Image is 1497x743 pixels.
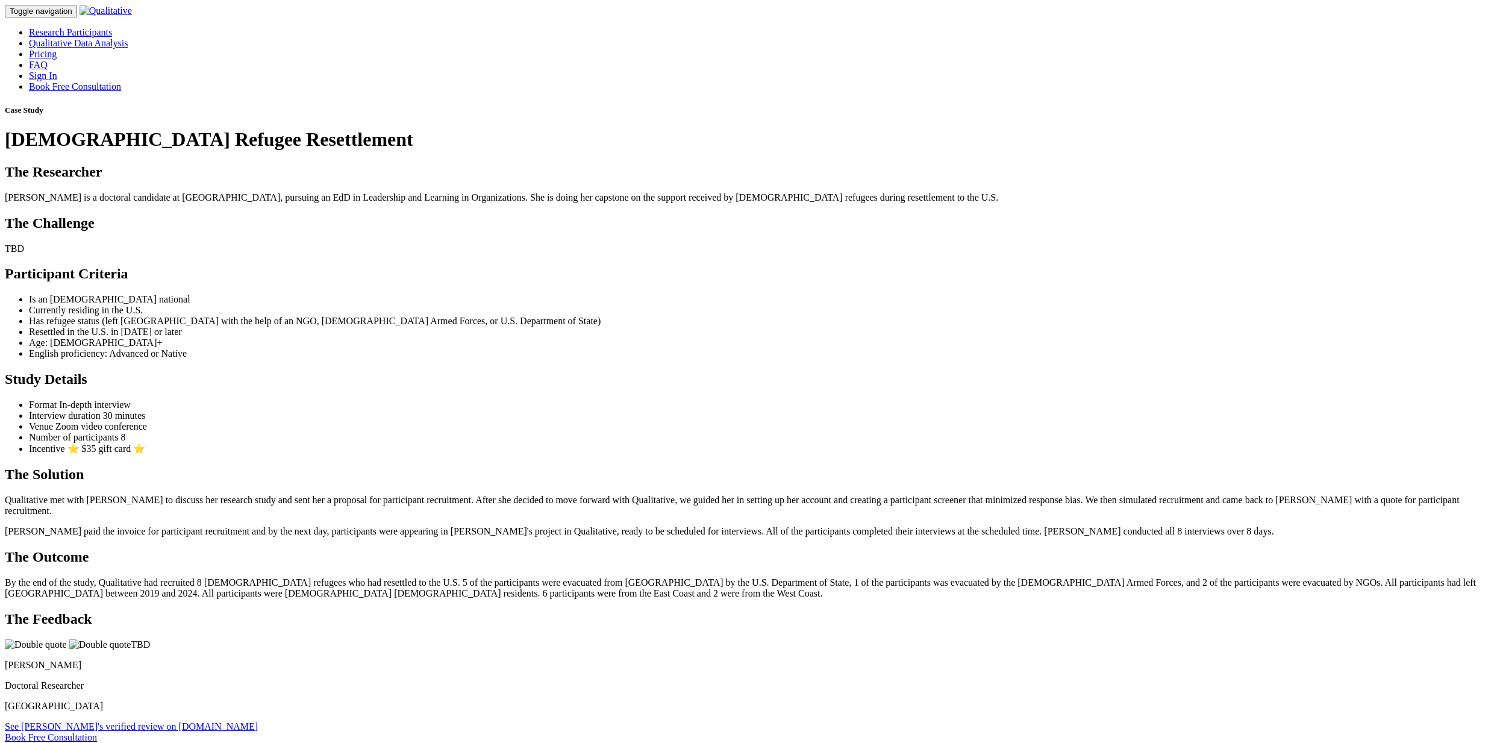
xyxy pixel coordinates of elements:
p: [GEOGRAPHIC_DATA] [5,701,1492,712]
span: 30 minutes [103,410,146,421]
button: Toggle navigation [5,5,77,17]
span: Toggle navigation [10,7,72,16]
p: [PERSON_NAME] [5,660,1492,671]
iframe: Chat Widget [1437,685,1497,743]
a: Book Free Consultation [29,81,121,92]
p: TBD [5,639,1492,650]
h2: The Challenge [5,215,1492,231]
li: Has refugee status (left [GEOGRAPHIC_DATA] with the help of an NGO, [DEMOGRAPHIC_DATA] Armed Forc... [29,316,1492,327]
li: English proficiency: Advanced or Native [29,348,1492,359]
p: [PERSON_NAME] paid the invoice for participant recruitment and by the next day, participants were... [5,526,1492,537]
img: Double quote [5,639,67,650]
span: Venue [29,421,53,431]
li: Age: [DEMOGRAPHIC_DATA]+ [29,337,1492,348]
h2: The Solution [5,466,1492,483]
li: Resettled in the U.S. in [DATE] or later [29,327,1492,337]
li: Is an [DEMOGRAPHIC_DATA] national [29,294,1492,305]
span: Zoom video conference [55,421,147,431]
h2: The Outcome [5,549,1492,565]
p: [PERSON_NAME] is a doctoral candidate at [GEOGRAPHIC_DATA], pursuing an EdD in Leadership and Lea... [5,192,1492,203]
span: Format [29,400,57,410]
a: Pricing [29,49,57,59]
h2: Study Details [5,371,1492,387]
li: Currently residing in the U.S. [29,305,1492,316]
h2: Participant Criteria [5,266,1492,282]
h5: Case Study [5,105,1492,115]
span: Incentive [29,444,65,454]
img: Qualitative [80,5,132,16]
h2: The Feedback [5,611,1492,627]
p: Qualitative met with [PERSON_NAME] to discuss her research study and sent her a proposal for part... [5,495,1492,516]
a: Research Participants [29,27,112,37]
img: Double quote [69,639,131,650]
a: Book Free Consultation [5,732,97,742]
a: Qualitative Data Analysis [29,38,128,48]
span: 8 [120,432,125,442]
span: Number of participants [29,432,118,442]
h2: The Researcher [5,164,1492,180]
a: FAQ [29,60,48,70]
a: Sign In [29,71,57,81]
span: ⭐ $35 gift card ⭐ [67,444,146,454]
a: See [PERSON_NAME]'s verified review on [DOMAIN_NAME] [5,721,258,732]
p: Doctoral Researcher [5,680,1492,691]
h1: [DEMOGRAPHIC_DATA] Refugee Resettlement [5,128,1492,151]
p: TBD [5,243,1492,254]
span: Interview duration [29,410,101,421]
span: In-depth interview [59,400,131,410]
p: By the end of the study, Qualitative had recruited 8 [DEMOGRAPHIC_DATA] refugees who had resettle... [5,577,1492,599]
